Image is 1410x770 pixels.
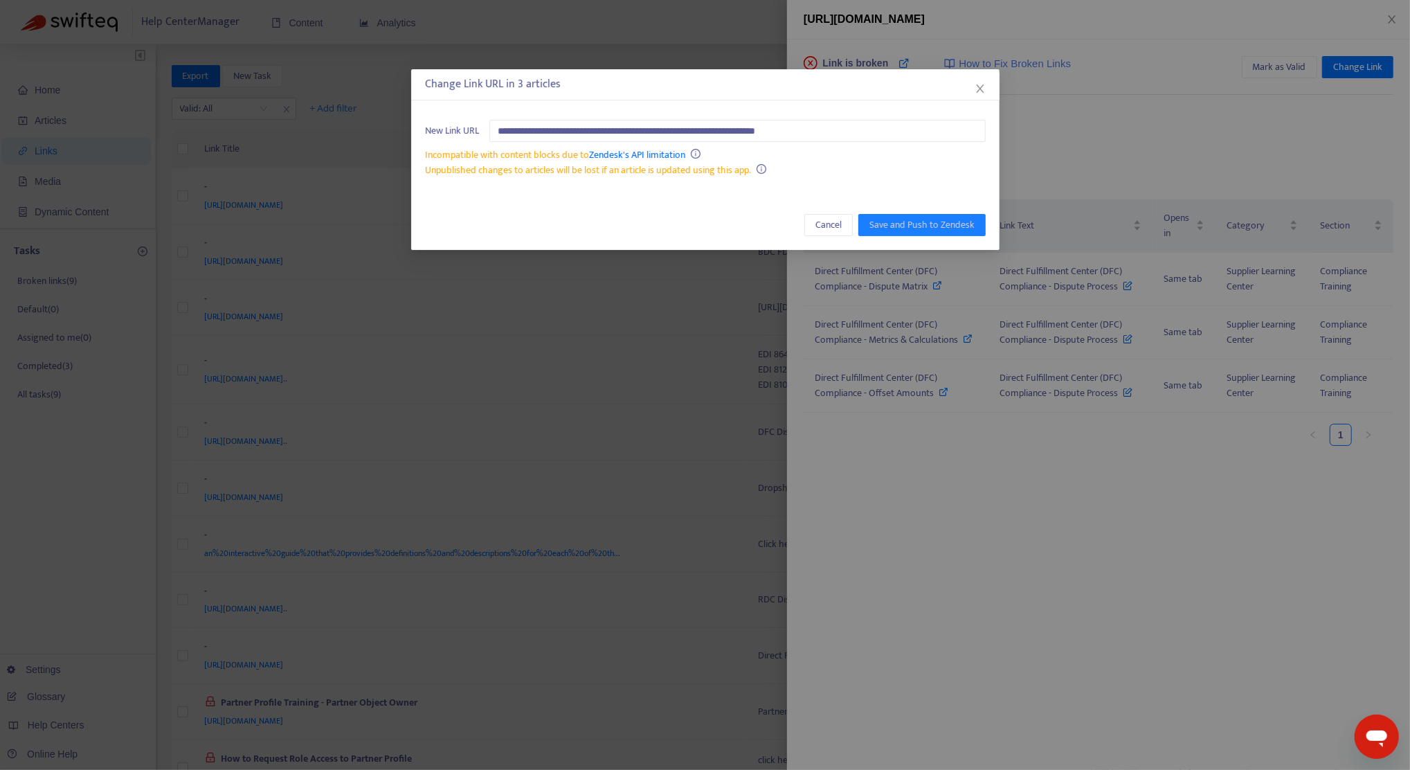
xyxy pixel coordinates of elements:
span: New Link URL [425,123,479,138]
span: info-circle [756,164,766,174]
button: Close [973,81,988,96]
button: Cancel [804,214,853,236]
iframe: Button to launch messaging window [1355,715,1399,759]
span: Unpublished changes to articles will be lost if an article is updated using this app. [425,162,751,178]
div: Change Link URL in 3 articles [425,76,986,93]
button: Save and Push to Zendesk [858,214,986,236]
span: close [975,83,986,94]
span: Incompatible with content blocks due to [425,147,685,163]
span: info-circle [690,149,700,159]
span: Cancel [815,217,842,233]
a: Zendesk's API limitation [589,147,685,163]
